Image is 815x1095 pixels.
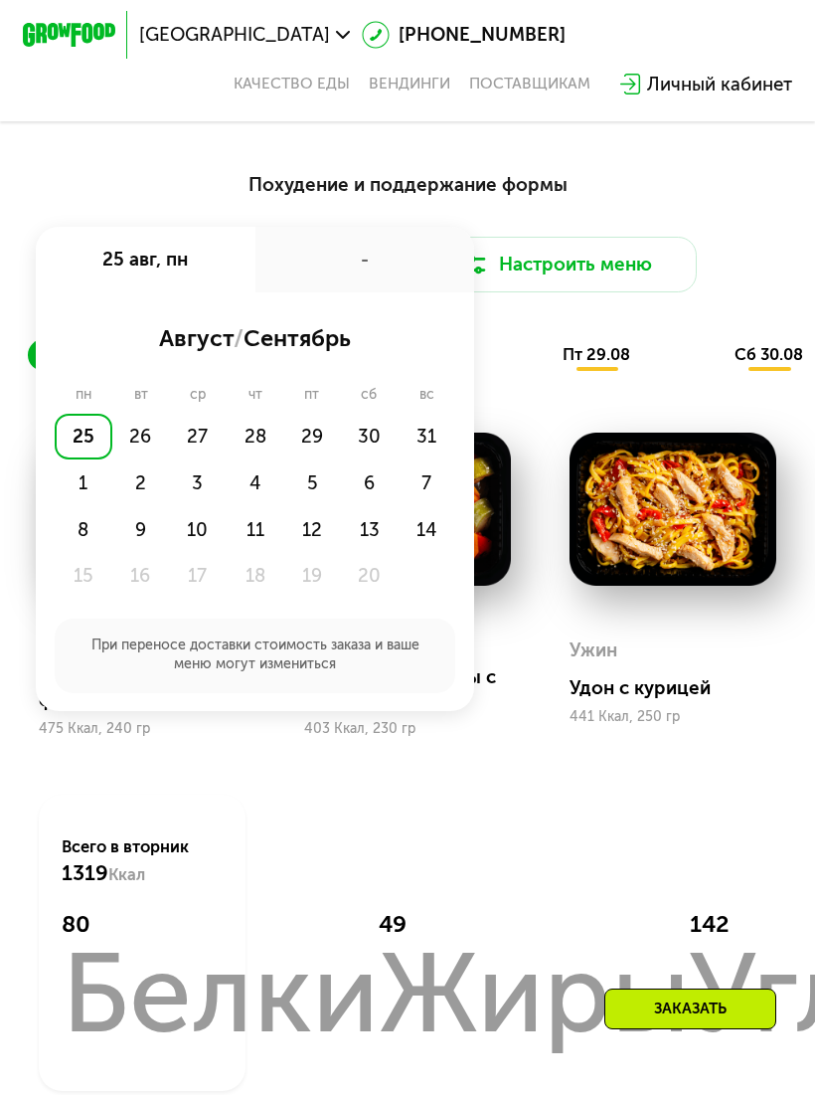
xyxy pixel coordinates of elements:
[604,989,776,1029] div: Заказать
[169,506,227,553] div: 10
[399,386,455,405] div: вс
[139,26,330,45] span: [GEOGRAPHIC_DATA]
[563,345,630,364] span: пт 29.08
[283,459,341,506] div: 5
[283,553,341,600] div: 19
[304,721,512,737] div: 403 Ккал, 230 гр
[398,506,455,553] div: 14
[570,709,777,725] div: 441 Ккал, 250 гр
[55,414,112,460] div: 25
[570,633,617,667] div: Ужин
[469,75,590,93] div: поставщикам
[283,414,341,460] div: 29
[169,386,227,405] div: ср
[255,227,474,292] div: -
[227,386,282,405] div: чт
[62,938,379,1050] div: Белки
[734,345,803,364] span: сб 30.08
[234,75,350,93] a: Качество еды
[341,414,399,460] div: 30
[55,459,112,506] div: 1
[244,324,351,352] span: сентябрь
[283,386,340,405] div: пт
[570,676,795,699] div: Удон с курицей
[416,237,696,292] button: Настроить меню
[398,414,455,460] div: 31
[379,910,690,938] div: 49
[227,553,284,600] div: 18
[647,71,792,98] div: Личный кабинет
[112,506,170,553] div: 9
[62,860,108,885] span: 1319
[169,553,227,600] div: 17
[341,553,399,600] div: 20
[55,553,112,600] div: 15
[227,506,284,553] div: 11
[112,459,170,506] div: 2
[108,865,145,884] span: Ккал
[341,459,399,506] div: 6
[362,21,566,49] a: [PHONE_NUMBER]
[369,75,450,93] a: Вендинги
[112,553,170,600] div: 16
[112,386,168,405] div: вт
[62,910,379,938] div: 80
[39,721,246,737] div: 475 Ккал, 240 гр
[62,835,223,887] div: Всего в вторник
[112,414,170,460] div: 26
[283,506,341,553] div: 12
[234,324,244,352] span: /
[340,386,398,405] div: сб
[55,619,455,693] div: При переносе доставки стоимость заказа и ваше меню могут измениться
[55,506,112,553] div: 8
[341,506,399,553] div: 13
[159,324,234,352] span: август
[227,459,284,506] div: 4
[379,938,690,1050] div: Жиры
[55,386,112,405] div: пн
[169,459,227,506] div: 3
[227,414,284,460] div: 28
[169,414,227,460] div: 27
[28,170,787,199] div: Похудение и поддержание формы
[36,227,254,292] div: 25 авг, пн
[398,459,455,506] div: 7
